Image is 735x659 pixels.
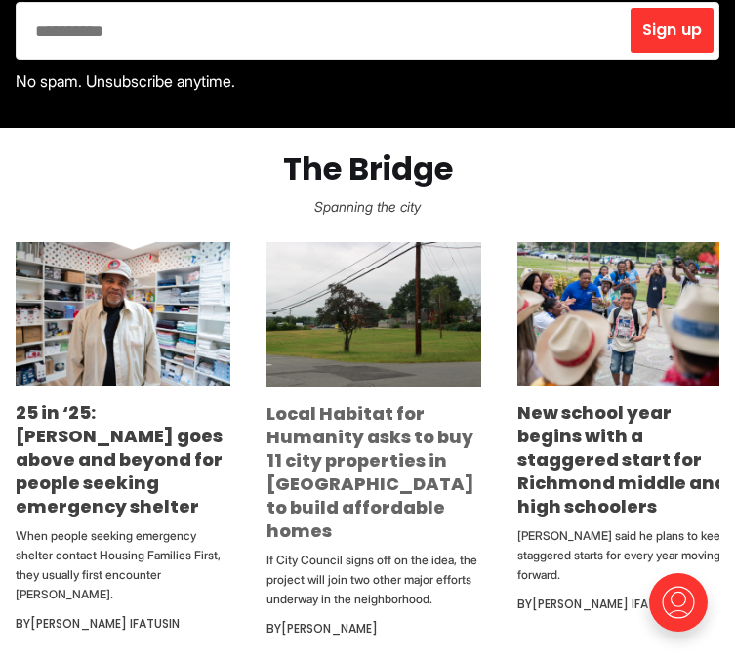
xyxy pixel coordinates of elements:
[631,8,714,53] button: Sign up
[16,242,230,386] img: 25 in ‘25: Rodney Hopkins goes above and beyond for people seeking emergency shelter
[266,551,481,609] p: If City Council signs off on the idea, the project will join two other major efforts underway in ...
[517,400,727,518] a: New school year begins with a staggered start for Richmond middle and high schoolers
[16,195,719,219] p: Spanning the city
[517,242,732,386] img: New school year begins with a staggered start for Richmond middle and high schoolers
[517,593,732,616] div: By
[16,400,223,518] a: 25 in ‘25: [PERSON_NAME] goes above and beyond for people seeking emergency shelter
[16,526,230,604] p: When people seeking emergency shelter contact Housing Families First, they usually first encounte...
[16,151,719,187] h2: The Bridge
[517,526,732,585] p: [PERSON_NAME] said he plans to keep staggered starts for every year moving forward.
[16,612,230,636] div: By
[633,563,735,659] iframe: portal-trigger
[266,617,481,640] div: By
[281,620,378,637] a: [PERSON_NAME]
[266,242,481,387] img: Local Habitat for Humanity asks to buy 11 city properties in Northside to build affordable homes
[642,22,702,38] span: Sign up
[532,596,681,612] a: [PERSON_NAME] Ifatusin
[16,71,235,91] span: No spam. Unsubscribe anytime.
[266,401,474,543] a: Local Habitat for Humanity asks to buy 11 city properties in [GEOGRAPHIC_DATA] to build affordabl...
[30,615,180,632] a: [PERSON_NAME] Ifatusin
